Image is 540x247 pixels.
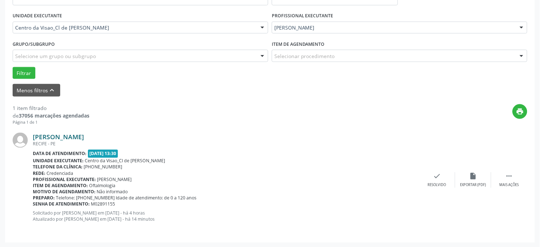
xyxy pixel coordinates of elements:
a: [PERSON_NAME] [33,133,84,141]
p: Solicitado por [PERSON_NAME] em [DATE] - há 4 horas Atualizado por [PERSON_NAME] em [DATE] - há 1... [33,210,419,222]
span: Oftalmologia [89,183,116,189]
span: Selecionar procedimento [274,52,335,60]
span: M02891155 [91,201,115,207]
b: Item de agendamento: [33,183,88,189]
i: keyboard_arrow_up [48,86,56,94]
div: de [13,112,89,119]
label: UNIDADE EXECUTANTE [13,10,62,22]
span: Selecione um grupo ou subgrupo [15,52,96,60]
button: Menos filtroskeyboard_arrow_up [13,84,60,97]
i: print [516,107,524,115]
button: Filtrar [13,67,35,79]
span: Centro da Visao_Cl de [PERSON_NAME] [85,158,165,164]
span: Credenciada [47,171,74,177]
b: Motivo de agendamento: [33,189,96,195]
i: check [433,172,441,180]
span: Centro da Visao_Cl de [PERSON_NAME] [15,24,253,31]
strong: 37056 marcações agendadas [19,112,89,119]
i:  [505,172,513,180]
div: RECIFE - PE [33,141,419,147]
div: Página 1 de 1 [13,119,89,125]
span: [PERSON_NAME] [97,177,132,183]
b: Unidade executante: [33,158,84,164]
span: [DATE] 13:30 [88,150,118,158]
label: PROFISSIONAL EXECUTANTE [272,10,333,22]
label: Grupo/Subgrupo [13,39,55,50]
b: Data de atendimento: [33,151,87,157]
b: Profissional executante: [33,177,96,183]
span: Telefone: [PHONE_NUMBER] Idade de atendimento: de 0 a 120 anos [56,195,197,201]
span: Não informado [97,189,128,195]
span: [PERSON_NAME] [274,24,513,31]
span: [PHONE_NUMBER] [84,164,123,170]
b: Preparo: [33,195,55,201]
i: insert_drive_file [469,172,477,180]
b: Senha de atendimento: [33,201,90,207]
label: Item de agendamento [272,39,325,50]
div: Exportar (PDF) [460,183,486,188]
div: Resolvido [428,183,446,188]
img: img [13,133,28,148]
div: Mais ações [500,183,519,188]
b: Telefone da clínica: [33,164,83,170]
button: print [513,104,527,119]
div: 1 item filtrado [13,104,89,112]
b: Rede: [33,171,45,177]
